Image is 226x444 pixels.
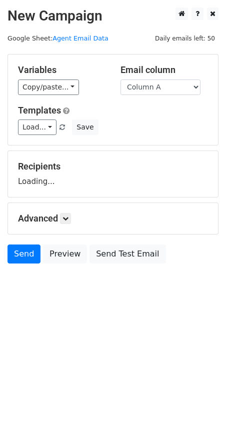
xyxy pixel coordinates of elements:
a: Load... [18,119,56,135]
button: Save [72,119,98,135]
small: Google Sheet: [7,34,108,42]
a: Daily emails left: 50 [151,34,218,42]
h5: Variables [18,64,105,75]
a: Send [7,244,40,263]
a: Agent Email Data [52,34,108,42]
h5: Recipients [18,161,208,172]
h2: New Campaign [7,7,218,24]
a: Copy/paste... [18,79,79,95]
a: Templates [18,105,61,115]
a: Preview [43,244,87,263]
span: Daily emails left: 50 [151,33,218,44]
div: Loading... [18,161,208,187]
h5: Email column [120,64,208,75]
a: Send Test Email [89,244,165,263]
h5: Advanced [18,213,208,224]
